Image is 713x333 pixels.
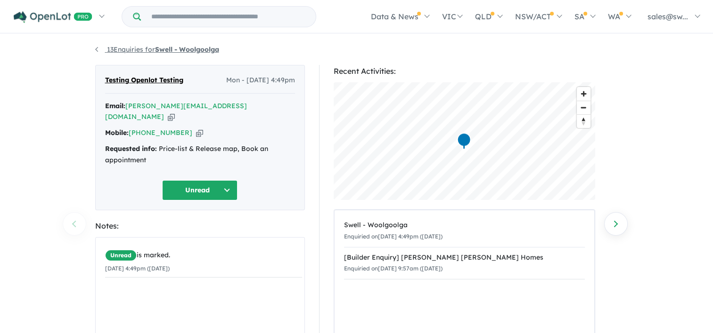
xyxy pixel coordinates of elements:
a: 13Enquiries forSwell - Woolgoolga [95,45,219,54]
small: [DATE] 4:49pm ([DATE]) [105,265,170,272]
canvas: Map [334,82,595,200]
span: Mon - [DATE] 4:49pm [226,75,295,86]
div: Price-list & Release map, Book an appointment [105,143,295,166]
button: Zoom in [577,87,590,101]
strong: Requested info: [105,144,157,153]
button: Copy [168,112,175,122]
a: [PERSON_NAME][EMAIL_ADDRESS][DOMAIN_NAME] [105,102,247,121]
div: [Builder Enquiry] [PERSON_NAME] [PERSON_NAME] Homes [344,252,585,263]
nav: breadcrumb [95,44,618,55]
a: Swell - WoolgoolgaEnquiried on[DATE] 4:49pm ([DATE]) [344,215,585,247]
span: Unread [105,250,137,261]
button: Reset bearing to north [577,114,590,128]
a: [Builder Enquiry] [PERSON_NAME] [PERSON_NAME] HomesEnquiried on[DATE] 9:57am ([DATE]) [344,247,585,280]
small: Enquiried on [DATE] 4:49pm ([DATE]) [344,233,443,240]
div: Swell - Woolgoolga [344,220,585,231]
strong: Swell - Woolgoolga [155,45,219,54]
input: Try estate name, suburb, builder or developer [143,7,314,27]
small: Enquiried on [DATE] 9:57am ([DATE]) [344,265,443,272]
div: Recent Activities: [334,65,595,78]
span: sales@sw... [647,12,688,21]
span: Reset bearing to north [577,115,590,128]
div: Notes: [95,220,305,232]
strong: Email: [105,102,125,110]
img: Openlot PRO Logo White [14,11,92,23]
strong: Mobile: [105,128,129,137]
a: [PHONE_NUMBER] [129,128,192,137]
div: Map marker [457,133,471,150]
span: Testing Openlot Testing [105,75,183,86]
button: Copy [196,128,203,138]
button: Unread [162,180,238,200]
div: is marked. [105,250,302,261]
button: Zoom out [577,101,590,114]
